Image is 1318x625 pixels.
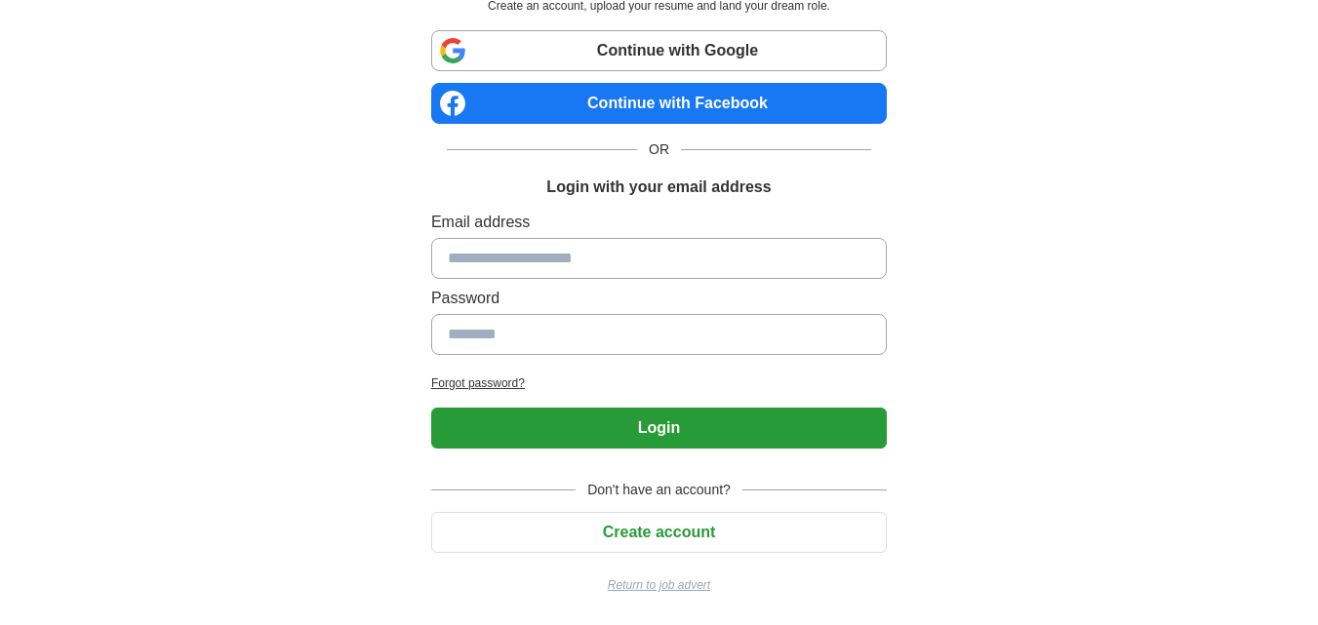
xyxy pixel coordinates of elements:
[576,480,742,500] span: Don't have an account?
[431,408,887,449] button: Login
[637,139,681,160] span: OR
[431,576,887,594] a: Return to job advert
[431,83,887,124] a: Continue with Facebook
[431,374,887,392] a: Forgot password?
[431,524,887,540] a: Create account
[431,287,887,310] label: Password
[431,211,887,234] label: Email address
[431,512,887,553] button: Create account
[546,176,771,199] h1: Login with your email address
[431,30,887,71] a: Continue with Google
